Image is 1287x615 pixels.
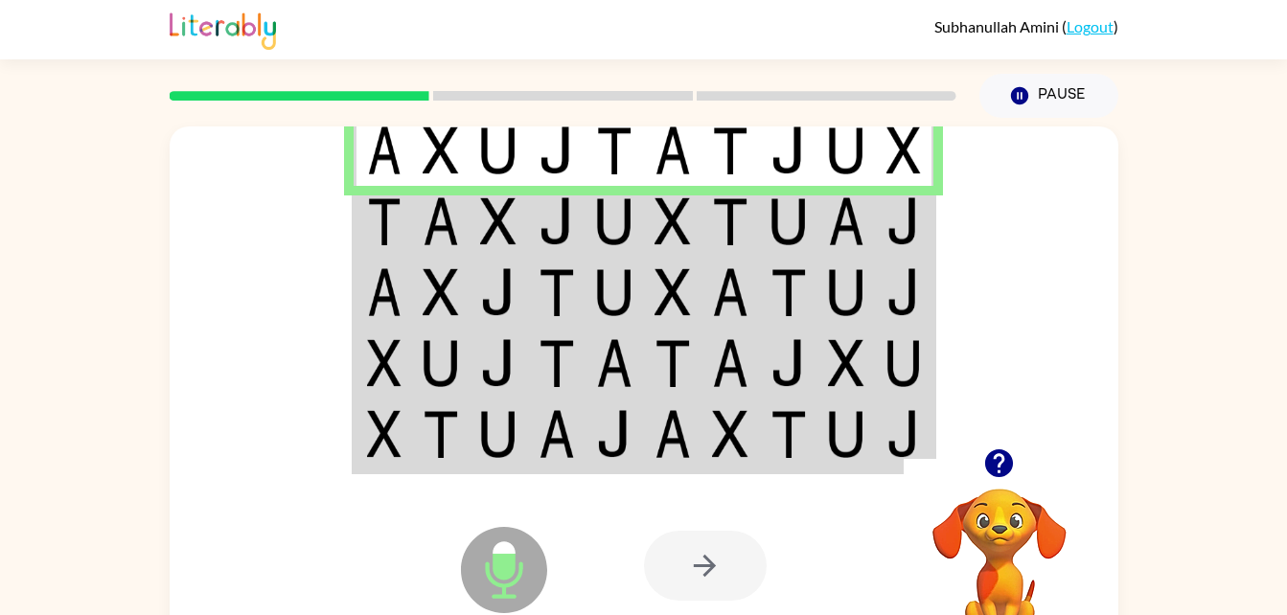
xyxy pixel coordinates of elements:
img: j [539,126,575,174]
img: t [712,126,748,174]
a: Logout [1067,17,1114,35]
img: x [423,268,459,316]
img: x [655,197,691,245]
img: j [886,410,921,458]
img: j [480,268,517,316]
img: t [770,410,807,458]
img: a [423,197,459,245]
img: t [539,339,575,387]
img: u [423,339,459,387]
img: u [596,268,632,316]
img: t [655,339,691,387]
img: u [596,197,632,245]
img: u [770,197,807,245]
img: x [886,126,921,174]
div: ( ) [934,17,1118,35]
img: t [770,268,807,316]
img: a [367,268,402,316]
img: a [712,339,748,387]
img: x [480,197,517,245]
img: Literably [170,8,276,50]
img: u [828,126,864,174]
img: u [828,268,864,316]
img: t [367,197,402,245]
img: t [596,126,632,174]
img: j [596,410,632,458]
span: Subhanullah Amini [934,17,1062,35]
img: a [367,126,402,174]
img: u [886,339,921,387]
img: x [712,410,748,458]
img: u [480,410,517,458]
img: t [712,197,748,245]
img: a [655,410,691,458]
button: Pause [979,74,1118,118]
img: u [480,126,517,174]
img: a [539,410,575,458]
img: a [655,126,691,174]
img: j [770,126,807,174]
img: t [423,410,459,458]
img: a [712,268,748,316]
img: j [480,339,517,387]
img: x [655,268,691,316]
img: j [770,339,807,387]
img: a [596,339,632,387]
img: x [828,339,864,387]
img: x [367,410,402,458]
img: j [539,197,575,245]
img: x [367,339,402,387]
img: x [423,126,459,174]
img: u [828,410,864,458]
img: j [886,268,921,316]
img: t [539,268,575,316]
img: j [886,197,921,245]
img: a [828,197,864,245]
